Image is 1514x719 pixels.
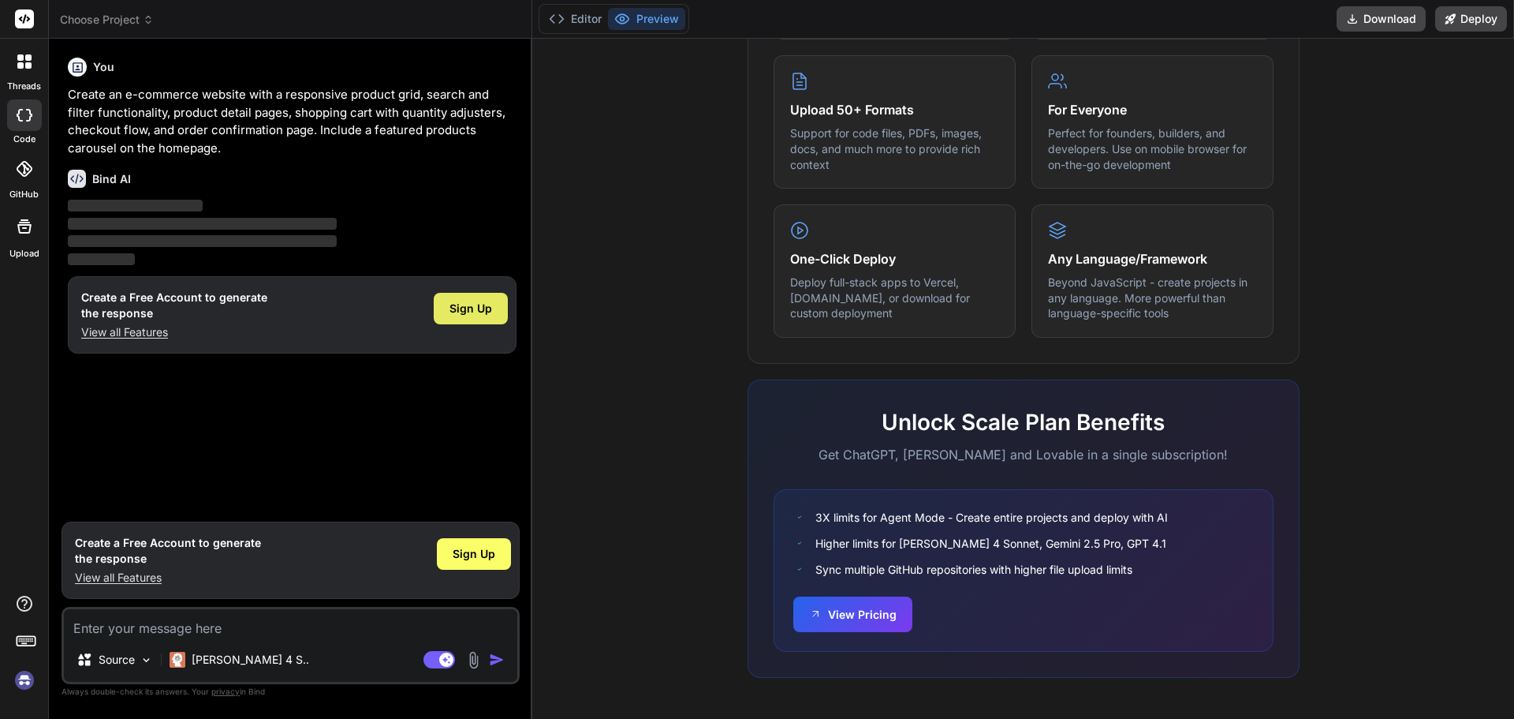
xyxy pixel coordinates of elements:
span: ‌ [68,200,203,212]
span: ‌ [68,253,135,265]
label: Upload [9,247,39,260]
img: signin [11,667,38,694]
h1: Create a Free Account to generate the response [81,290,267,321]
span: Sign Up [453,546,495,562]
button: Deploy [1435,6,1507,32]
p: Support for code files, PDFs, images, docs, and much more to provide rich context [790,125,999,172]
img: Claude 4 Sonnet [170,652,185,668]
h4: One-Click Deploy [790,249,999,268]
span: Sign Up [449,301,492,316]
p: Perfect for founders, builders, and developers. Use on mobile browser for on-the-go development [1048,125,1257,172]
label: threads [7,80,41,93]
span: ‌ [68,235,337,247]
label: code [13,133,35,146]
span: 3X limits for Agent Mode - Create entire projects and deploy with AI [815,509,1168,526]
img: Pick Models [140,653,153,667]
p: Create an e-commerce website with a responsive product grid, search and filter functionality, pro... [68,86,516,157]
button: Download [1337,6,1426,32]
img: icon [489,652,505,668]
button: Preview [608,8,685,30]
span: ‌ [68,218,337,230]
p: Beyond JavaScript - create projects in any language. More powerful than language-specific tools [1048,275,1257,321]
button: Editor [543,8,608,30]
p: Always double-check its answers. Your in Bind [62,684,520,699]
h6: Bind AI [92,171,131,187]
p: Deploy full-stack apps to Vercel, [DOMAIN_NAME], or download for custom deployment [790,275,999,321]
span: Sync multiple GitHub repositories with higher file upload limits [815,561,1132,578]
button: View Pricing [793,597,912,632]
h4: Any Language/Framework [1048,249,1257,268]
p: Source [99,652,135,668]
h2: Unlock Scale Plan Benefits [774,406,1273,439]
span: Choose Project [60,12,154,28]
p: [PERSON_NAME] 4 S.. [192,652,309,668]
p: View all Features [81,324,267,340]
h6: You [93,59,114,75]
img: attachment [464,651,483,669]
h4: For Everyone [1048,100,1257,119]
h4: Upload 50+ Formats [790,100,999,119]
h1: Create a Free Account to generate the response [75,535,261,567]
p: Get ChatGPT, [PERSON_NAME] and Lovable in a single subscription! [774,445,1273,464]
p: View all Features [75,570,261,586]
span: privacy [211,687,240,696]
span: Higher limits for [PERSON_NAME] 4 Sonnet, Gemini 2.5 Pro, GPT 4.1 [815,535,1166,552]
label: GitHub [9,188,39,201]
